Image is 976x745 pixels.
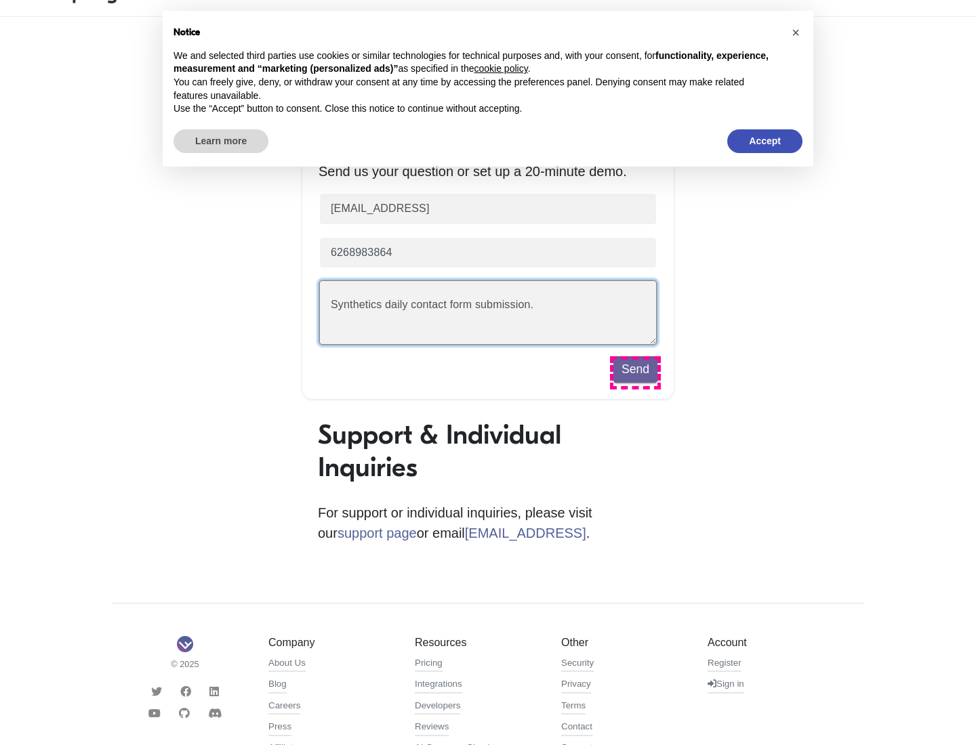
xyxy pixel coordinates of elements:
a: support page [338,526,417,540]
h5: Account [708,636,834,649]
i: LinkedIn [209,686,219,697]
a: About Us [268,656,306,673]
p: For support or individual inquiries, please visit our or email . [318,503,658,543]
p: You can freely give, deny, or withdraw your consent at any time by accessing the preferences pane... [174,76,781,102]
button: Learn more [174,129,268,154]
i: Discord [208,708,222,719]
h2: Notice [174,27,781,39]
a: Contact [561,720,592,736]
p: We and selected third parties use cookies or similar technologies for technical purposes and, wit... [174,49,781,76]
i: Twitter [151,686,162,697]
a: cookie policy [474,63,528,74]
h5: Other [561,636,687,649]
h5: Company [268,636,394,649]
h1: Support & Individual Inquiries [318,419,658,484]
span: × [792,25,800,40]
button: Accept [727,129,802,154]
button: Send [613,356,657,382]
a: Pricing [415,656,443,673]
p: Use the “Accept” button to consent. Close this notice to continue without accepting. [174,102,781,116]
input: Business email (required) [319,192,657,226]
a: Security [561,656,594,673]
small: © 2025 [122,658,248,670]
a: Integrations [415,677,462,694]
a: Terms [561,699,586,715]
a: [EMAIL_ADDRESS] [465,526,586,540]
a: Register [708,656,741,673]
i: Github [179,708,190,719]
a: Sign in [708,677,744,694]
img: Sapling Logo [177,636,193,652]
a: Blog [268,677,287,694]
i: Facebook [180,686,191,697]
a: Reviews [415,720,449,736]
a: Press [268,720,291,736]
h5: Resources [415,636,541,649]
button: Close this notice [785,22,807,43]
a: Privacy [561,677,591,694]
a: Careers [268,699,300,715]
a: Developers [415,699,460,715]
i: Youtube [148,708,161,719]
input: Phone number (optional) [319,236,657,270]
